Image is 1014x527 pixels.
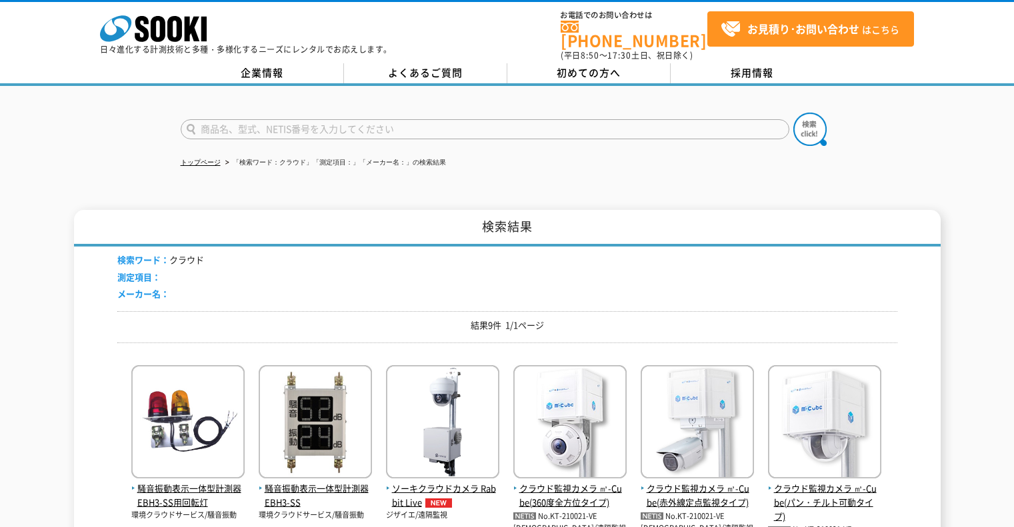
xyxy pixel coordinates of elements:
a: トップページ [181,159,221,166]
span: 検索ワード： [117,253,169,266]
img: NEW [422,498,455,508]
a: よくあるご質問 [344,63,507,83]
p: 結果9件 1/1ページ [117,318,897,332]
span: 8:50 [581,49,599,61]
span: 騒音振動表示一体型計測器 EBH3-SS用回転灯 [131,482,245,510]
img: btn_search.png [793,113,827,146]
span: クラウド監視カメラ ㎥-Cube(赤外線定点監視タイプ) [641,482,754,510]
h1: 検索結果 [74,210,941,247]
p: ジザイエ/遠隔監視 [386,510,499,521]
img: EBH3-SS [259,365,372,482]
input: 商品名、型式、NETIS番号を入力してください [181,119,789,139]
p: 環境クラウドサービス/騒音振動 [131,510,245,521]
img: ㎥-Cube(赤外線定点監視タイプ) [641,365,754,482]
p: No.KT-210021-VE [513,510,627,524]
span: 17:30 [607,49,631,61]
a: クラウド監視カメラ ㎥-Cube(360度全方位タイプ) [513,468,627,509]
span: ソーキクラウドカメラ Rabbit Live [386,482,499,510]
li: クラウド [117,253,204,267]
span: 測定項目： [117,270,161,283]
img: ㎥-Cube(パン・チルト可動タイプ) [768,365,881,482]
span: メーカー名： [117,287,169,300]
a: 騒音振動表示一体型計測器 EBH3-SS [259,468,372,509]
span: お電話でのお問い合わせは [561,11,707,19]
a: 採用情報 [671,63,834,83]
a: ソーキクラウドカメラ Rabbit LiveNEW [386,468,499,509]
span: はこちら [721,19,899,39]
img: ㎥-Cube(360度全方位タイプ) [513,365,627,482]
p: 日々進化する計測技術と多種・多様化するニーズにレンタルでお応えします。 [100,45,392,53]
a: [PHONE_NUMBER] [561,21,707,48]
a: 初めての方へ [507,63,671,83]
a: 騒音振動表示一体型計測器 EBH3-SS用回転灯 [131,468,245,509]
span: 騒音振動表示一体型計測器 EBH3-SS [259,482,372,510]
p: No.KT-210021-VE [641,510,754,524]
span: クラウド監視カメラ ㎥-Cube(360度全方位タイプ) [513,482,627,510]
span: (平日 ～ 土日、祝日除く) [561,49,693,61]
a: クラウド監視カメラ ㎥-Cube(パン・チルト可動タイプ) [768,468,881,523]
strong: お見積り･お問い合わせ [747,21,859,37]
p: 環境クラウドサービス/騒音振動 [259,510,372,521]
li: 「検索ワード：クラウド」「測定項目：」「メーカー名：」の検索結果 [223,156,446,170]
span: 初めての方へ [557,65,621,80]
a: クラウド監視カメラ ㎥-Cube(赤外線定点監視タイプ) [641,468,754,509]
img: Rabbit Live [386,365,499,482]
img: EBH3-SS用回転灯 [131,365,245,482]
span: クラウド監視カメラ ㎥-Cube(パン・チルト可動タイプ) [768,482,881,523]
a: 企業情報 [181,63,344,83]
a: お見積り･お問い合わせはこちら [707,11,914,47]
